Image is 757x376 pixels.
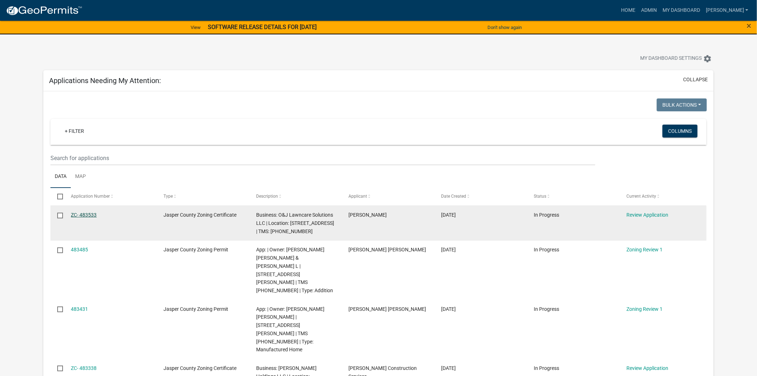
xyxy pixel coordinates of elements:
[441,212,456,218] span: 09/24/2025
[349,247,426,252] span: luis maria hernandez
[534,306,559,312] span: In Progress
[434,188,527,205] datatable-header-cell: Date Created
[640,54,702,63] span: My Dashboard Settings
[157,188,249,205] datatable-header-cell: Type
[626,365,668,371] a: Review Application
[441,306,456,312] span: 09/24/2025
[256,194,278,199] span: Description
[703,4,751,17] a: [PERSON_NAME]
[163,212,236,218] span: Jasper County Zoning Certificate
[626,306,663,312] a: Zoning Review 1
[626,194,656,199] span: Current Activity
[163,194,173,199] span: Type
[71,365,97,371] a: ZC- 483338
[441,247,456,252] span: 09/24/2025
[163,306,228,312] span: Jasper County Zoning Permit
[660,4,703,17] a: My Dashboard
[71,194,110,199] span: Application Number
[64,188,157,205] datatable-header-cell: Application Number
[638,4,660,17] a: Admin
[49,76,161,85] h5: Applications Needing My Attention:
[249,188,342,205] datatable-header-cell: Description
[71,306,88,312] a: 483431
[163,247,228,252] span: Jasper County Zoning Permit
[657,98,707,111] button: Bulk Actions
[485,21,525,33] button: Don't show again
[441,365,456,371] span: 09/24/2025
[534,212,559,218] span: In Progress
[71,212,97,218] a: ZC- 483533
[747,21,752,31] span: ×
[50,165,71,188] a: Data
[626,212,668,218] a: Review Application
[208,24,317,30] strong: SOFTWARE RELEASE DETAILS FOR [DATE]
[683,76,708,83] button: collapse
[620,188,712,205] datatable-header-cell: Current Activity
[703,54,712,63] i: settings
[663,125,698,138] button: Columns
[349,306,426,312] span: Hayden Grady Daley
[534,365,559,371] span: In Progress
[618,4,638,17] a: Home
[256,212,334,234] span: Business: O&J Lawncare Solutions LLC | Location: 614 RIDGELAND LAKES DR | TMS: 063-49-00-109
[747,21,752,30] button: Close
[256,306,324,353] span: App: | Owner: Hayden Grady Daley | 337 HONEY HILL RD | TMS 029-00-02-040 | Type: Manufactured Home
[71,165,90,188] a: Map
[342,188,435,205] datatable-header-cell: Applicant
[71,247,88,252] a: 483485
[188,21,204,33] a: View
[349,212,387,218] span: Jasmine Orozco
[527,188,620,205] datatable-header-cell: Status
[534,194,546,199] span: Status
[635,52,718,66] button: My Dashboard Settingssettings
[534,247,559,252] span: In Progress
[349,194,367,199] span: Applicant
[626,247,663,252] a: Zoning Review 1
[50,188,64,205] datatable-header-cell: Select
[441,194,467,199] span: Date Created
[59,125,90,138] a: + Filter
[256,247,333,293] span: App: | Owner: HORTON ERICA LYNN & LESA L | 53 HONEY HILL RD | TMS 028-00-03-036 | Type: Addition
[163,365,236,371] span: Jasper County Zoning Certificate
[50,151,596,165] input: Search for applications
